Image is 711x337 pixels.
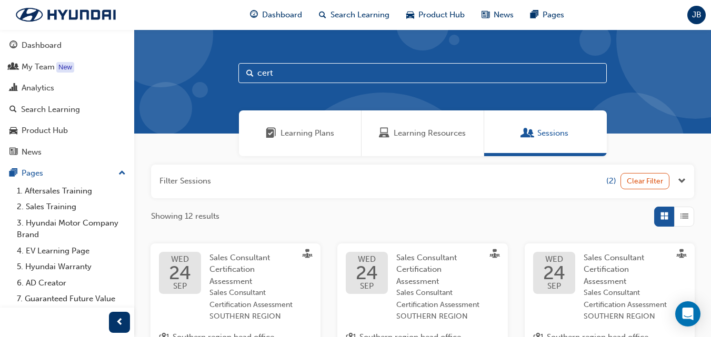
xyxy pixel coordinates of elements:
span: Search [246,67,254,79]
span: pages-icon [530,8,538,22]
span: Learning Resources [394,127,466,139]
a: Search Learning [4,100,130,119]
div: Analytics [22,82,54,94]
span: Pages [543,9,564,21]
span: WED [543,256,565,263]
span: SEP [169,282,191,290]
a: Dashboard [4,36,130,55]
span: WED [356,256,378,263]
a: Analytics [4,78,130,98]
span: Grid [660,210,668,222]
a: WED24SEPSales Consultant Certification AssessmentSales Consultant Certification Assessment SOUTHE... [346,252,499,323]
span: SEP [543,282,565,290]
span: Sales Consultant Certification Assessment [209,253,270,286]
span: search-icon [9,105,17,115]
button: Pages [4,164,130,183]
span: Dashboard [262,9,302,21]
a: news-iconNews [473,4,522,26]
a: SessionsSessions [484,110,607,156]
a: My Team [4,57,130,77]
div: News [22,146,42,158]
span: car-icon [9,126,17,136]
a: 2. Sales Training [13,199,130,215]
span: chart-icon [9,84,17,93]
a: News [4,142,130,162]
div: Tooltip anchor [56,62,74,73]
span: WED [169,256,191,263]
a: 5. Hyundai Warranty [13,259,130,275]
span: JB [692,9,702,21]
span: people-icon [9,63,17,72]
div: Product Hub [22,125,68,137]
button: DashboardMy TeamAnalyticsSearch LearningProduct HubNews [4,34,130,164]
input: Search... [238,63,607,83]
span: Showing 12 results [151,210,219,222]
a: guage-iconDashboard [242,4,311,26]
span: news-icon [9,148,17,157]
span: Learning Plans [281,127,334,139]
button: Open the filter [678,175,686,187]
span: List [680,210,688,222]
span: Sessions [537,127,568,139]
span: car-icon [406,8,414,22]
div: My Team [22,61,55,73]
a: WED24SEPSales Consultant Certification AssessmentSales Consultant Certification Assessment SOUTHE... [533,252,686,323]
a: pages-iconPages [522,4,573,26]
a: Bluelink - Connected Service [13,307,130,323]
span: News [494,9,514,21]
a: 7. Guaranteed Future Value [13,291,130,307]
span: sessionType_FACE_TO_FACE-icon [677,249,686,261]
a: 1. Aftersales Training [13,183,130,199]
span: search-icon [319,8,326,22]
span: pages-icon [9,169,17,178]
span: Learning Plans [266,127,276,139]
button: JB [687,6,706,24]
a: Learning PlansLearning Plans [239,110,362,156]
span: Learning Resources [379,127,389,139]
span: guage-icon [250,8,258,22]
span: Sales Consultant Certification Assessment SOUTHERN REGION [584,287,669,323]
span: Sales Consultant Certification Assessment [396,253,457,286]
button: Clear Filter [620,173,670,189]
span: 24 [543,263,565,282]
a: Learning ResourcesLearning Resources [362,110,484,156]
a: 4. EV Learning Page [13,243,130,259]
span: sessionType_FACE_TO_FACE-icon [303,249,312,261]
a: Product Hub [4,121,130,140]
a: car-iconProduct Hub [398,4,473,26]
span: sessionType_FACE_TO_FACE-icon [490,249,499,261]
span: guage-icon [9,41,17,50]
a: WED24SEPSales Consultant Certification AssessmentSales Consultant Certification Assessment SOUTHE... [159,252,312,323]
span: up-icon [118,167,126,180]
div: Dashboard [22,39,62,52]
a: 6. AD Creator [13,275,130,291]
div: Search Learning [21,104,80,116]
a: search-iconSearch Learning [311,4,398,26]
img: Trak [5,4,126,26]
a: 3. Hyundai Motor Company Brand [13,215,130,243]
span: prev-icon [116,316,124,329]
span: Sales Consultant Certification Assessment SOUTHERN REGION [209,287,295,323]
span: 24 [169,263,191,282]
span: SEP [356,282,378,290]
span: 24 [356,263,378,282]
span: Sessions [523,127,533,139]
span: Product Hub [418,9,465,21]
span: Sales Consultant Certification Assessment [584,253,644,286]
span: Sales Consultant Certification Assessment SOUTHERN REGION [396,287,482,323]
div: Open Intercom Messenger [675,301,700,326]
div: Pages [22,167,43,179]
span: Search Learning [331,9,389,21]
span: news-icon [482,8,489,22]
